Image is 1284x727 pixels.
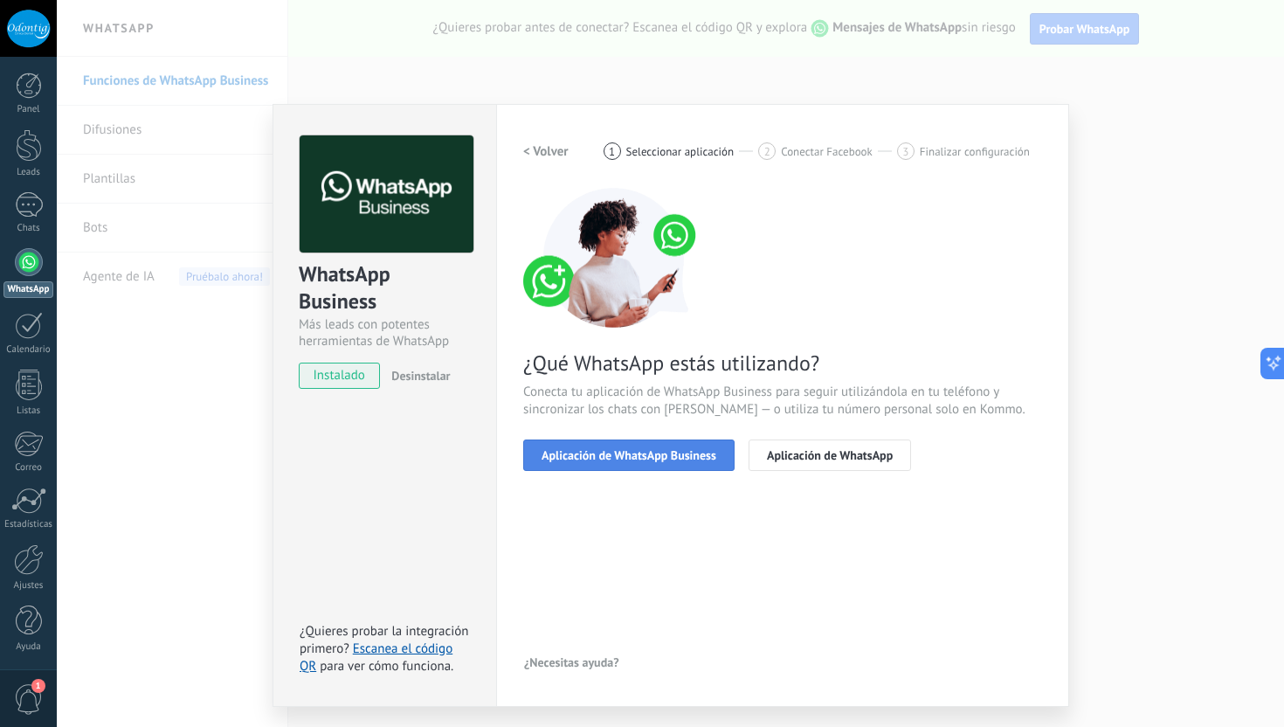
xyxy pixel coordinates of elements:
span: Aplicación de WhatsApp Business [542,449,716,461]
div: Más leads con potentes herramientas de WhatsApp [299,316,471,350]
button: Aplicación de WhatsApp Business [523,440,735,471]
span: ¿Quieres probar la integración primero? [300,623,469,657]
img: connect number [523,188,707,328]
div: Calendario [3,344,54,356]
div: Listas [3,405,54,417]
div: Panel [3,104,54,115]
span: Desinstalar [391,368,450,384]
span: Conectar Facebook [781,145,873,158]
span: 1 [609,144,615,159]
div: Ayuda [3,641,54,653]
a: Escanea el código QR [300,640,452,675]
span: ¿Qué WhatsApp estás utilizando? [523,350,1042,377]
div: Leads [3,167,54,178]
div: Chats [3,223,54,234]
button: Aplicación de WhatsApp [749,440,911,471]
span: ¿Necesitas ayuda? [524,656,619,668]
span: Finalizar configuración [920,145,1030,158]
button: ¿Necesitas ayuda? [523,649,620,675]
div: Correo [3,462,54,474]
span: 3 [902,144,908,159]
div: Estadísticas [3,519,54,530]
span: 2 [764,144,770,159]
span: Aplicación de WhatsApp [767,449,893,461]
div: WhatsApp [3,281,53,298]
h2: < Volver [523,143,569,160]
button: Desinstalar [384,363,450,389]
img: logo_main.png [300,135,473,253]
span: instalado [300,363,379,389]
div: WhatsApp Business [299,260,471,316]
button: < Volver [523,135,569,167]
span: 1 [31,679,45,693]
div: Ajustes [3,580,54,592]
span: Seleccionar aplicación [626,145,735,158]
span: Conecta tu aplicación de WhatsApp Business para seguir utilizándola en tu teléfono y sincronizar ... [523,384,1042,419]
span: para ver cómo funciona. [320,658,453,675]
